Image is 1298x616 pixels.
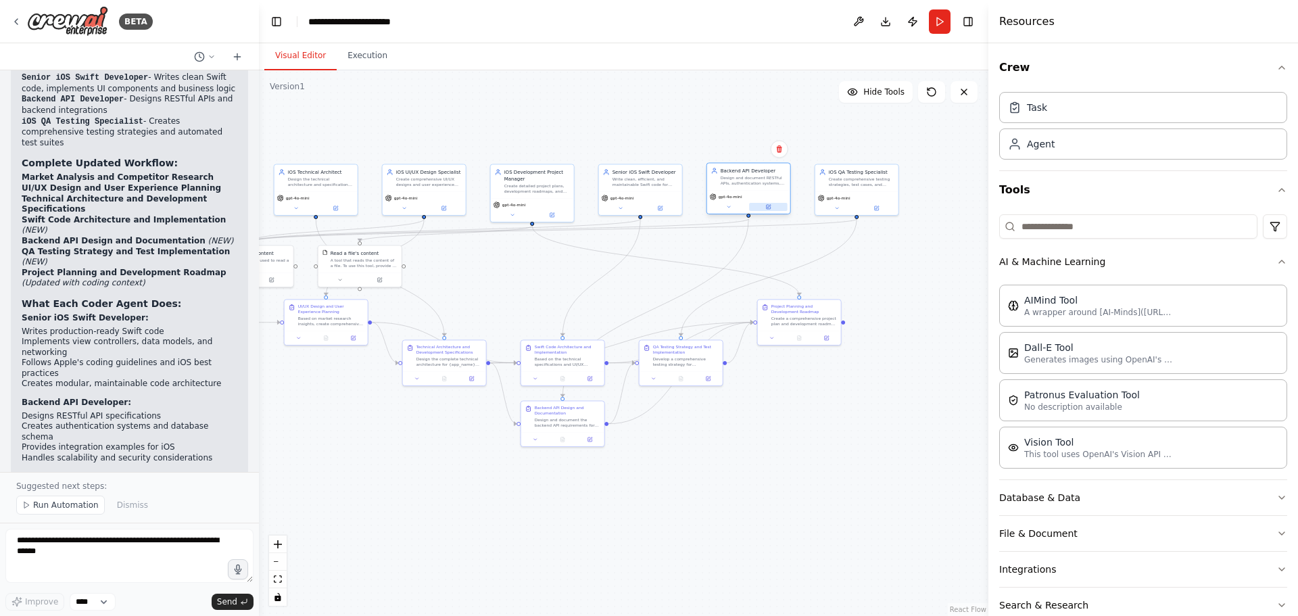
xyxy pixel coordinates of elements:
em: (NEW) [208,236,234,245]
code: Senior iOS Swift Developer [22,73,148,82]
strong: Swift Code Architecture and Implementation [22,215,226,224]
button: Open in side panel [857,204,896,212]
li: Follows Apple's coding guidelines and iOS best practices [22,358,237,379]
g: Edge from 15d2f99c-5464-48e8-8f79-16b3ed16947c to 89b42be4-69dd-4801-9cc5-b598122f3ead [608,319,753,427]
div: FileReadToolRead a file's contentA tool that reads the content of a file. To use this tool, provi... [318,245,402,287]
span: gpt-4o-mini [502,202,526,208]
button: Click to speak your automation idea [228,559,248,579]
button: Delete node [771,140,788,158]
div: Technical Architecture and Development Specifications [416,344,482,355]
div: iOS UI/UX Design SpecialistCreate comprehensive UI/UX designs and user experience guidelines for ... [382,164,466,215]
span: gpt-4o-mini [827,195,850,201]
g: Edge from e53d1a83-f615-48d2-a298-f977c1eca2c8 to 3cdb9655-3a5a-46d9-96b4-f1656017eb46 [372,319,516,366]
button: No output available [548,435,577,444]
g: Edge from 94aa1c2b-eac3-4b0f-bf0e-dd9ada56459f to 89b42be4-69dd-4801-9cc5-b598122f3ead [727,319,753,366]
li: - Writes clean Swift code, implements UI components and business logic [22,72,237,94]
span: gpt-4o-mini [394,195,418,201]
div: iOS QA Testing SpecialistCreate comprehensive testing strategies, test cases, and quality assuran... [815,164,899,215]
div: Version 1 [270,81,305,92]
div: React Flow controls [269,536,287,606]
img: AIMindTool [1008,300,1019,311]
button: Open in side panel [641,204,679,212]
g: Edge from 8b6adf90-95fe-461c-8c62-6686c5569351 to ab0e079f-9c19-4980-a6c2-c0b83cab679e [356,226,535,241]
button: Open in side panel [696,375,719,383]
span: gpt-4o-mini [610,195,634,201]
img: VisionTool [1008,442,1019,453]
button: Open in side panel [252,276,291,284]
button: AI & Machine Learning [999,244,1287,279]
div: Senior iOS Swift Developer [612,168,678,175]
strong: Backend API Developer: [22,398,131,407]
strong: QA Testing Strategy and Test Implementation [22,247,230,256]
button: Hide right sidebar [959,12,978,31]
div: Senior iOS Swift DeveloperWrite clean, efficient, and maintainable Swift code for {app_name}, imp... [598,164,683,215]
strong: Market Analysis and Competitor Research [22,172,214,182]
button: Open in side panel [425,204,463,212]
div: QA Testing Strategy and Test Implementation [653,344,719,355]
button: No output available [785,334,813,342]
g: Edge from d1adb8ab-efe4-45a3-ba9f-b41acbc21095 to 94aa1c2b-eac3-4b0f-bf0e-dd9ada56459f [677,219,860,336]
button: Open in side panel [578,435,601,444]
div: AI & Machine Learning [999,279,1287,479]
div: A tool that reads the content of a file. To use this tool, provide a 'file_path' parameter with t... [331,258,398,268]
div: ScrapeWebsiteToolRead website contentA tool that can be used to read a website content. [210,245,294,287]
button: toggle interactivity [269,588,287,606]
button: No output available [312,334,340,342]
g: Edge from 910e0e44-860c-4142-9291-58d5b6f7fb85 to 3cdb9655-3a5a-46d9-96b4-f1656017eb46 [559,219,644,336]
span: Hide Tools [863,87,905,97]
button: Run Automation [16,496,105,515]
button: Open in side panel [815,334,838,342]
button: fit view [269,571,287,588]
button: Tools [999,171,1287,209]
button: Open in side panel [533,211,571,219]
button: Open in side panel [578,375,601,383]
div: Technical Architecture and Development SpecificationsDesign the complete technical architecture f... [402,339,487,386]
span: gpt-4o-mini [286,195,310,201]
button: Improve [5,593,64,611]
img: DallETool [1008,348,1019,358]
div: AIMind Tool [1024,293,1173,307]
em: (Updated with coding context) [22,278,145,287]
span: Dismiss [117,500,148,511]
button: Switch to previous chat [189,49,221,65]
button: Send [212,594,254,610]
g: Edge from f0886cc7-a5a1-4786-8da6-50b772a0fcd7 to 87edd7d2-07dc-4462-9ade-39b15a3e2c88 [312,219,448,336]
div: Backend API Design and Documentation [535,405,600,416]
g: Edge from 9881a5f1-6af0-422f-922b-05d19be78503 to e53d1a83-f615-48d2-a298-f977c1eca2c8 [322,219,427,295]
strong: Backend API Design and Documentation [22,236,206,245]
div: BETA [119,14,153,30]
div: Vision Tool [1024,435,1173,449]
button: Hide left sidebar [267,12,286,31]
strong: What Each Coder Agent Does: [22,298,181,309]
button: Open in side panel [341,334,364,342]
g: Edge from a3e3d473-7f61-4447-b560-9b5fe943eef7 to e53d1a83-f615-48d2-a298-f977c1eca2c8 [254,319,280,326]
li: - Designs RESTful APIs and backend integrations [22,94,237,116]
g: Edge from 8b6adf90-95fe-461c-8c62-6686c5569351 to 89b42be4-69dd-4801-9cc5-b598122f3ead [529,226,802,295]
div: Swift Code Architecture and Implementation [535,344,600,355]
em: (NEW) [22,257,47,266]
img: Logo [27,6,108,37]
p: A wrapper around [AI-Minds]([URL][DOMAIN_NAME]). Useful for when you need answers to questions fr... [1024,307,1173,318]
p: No description available [1024,402,1140,412]
div: iOS Development Project ManagerCreate detailed project plans, development roadmaps, and documenta... [490,164,575,222]
img: PatronusEvalTool [1008,395,1019,406]
div: Design the complete technical architecture for {app_name} iOS app. Define the technology stack, a... [416,356,482,367]
g: Edge from 87edd7d2-07dc-4462-9ade-39b15a3e2c88 to 89b42be4-69dd-4801-9cc5-b598122f3ead [490,319,753,366]
div: Design and document RESTful APIs, authentication systems, and backend integrations needed for {ap... [721,175,786,186]
li: - Creates comprehensive testing strategies and automated test suites [22,116,237,149]
strong: Technical Architecture and Development Specifications [22,194,207,214]
div: Based on the technical specifications and UI/UX designs, write comprehensive Swift code for {app_... [535,356,600,367]
strong: UI/UX Design and User Experience Planning [22,183,221,193]
div: Create a comprehensive project plan and development roadmap for {app_name}. Break down the develo... [771,316,837,327]
div: Project Planning and Development Roadmap [771,304,837,314]
div: Design the technical architecture and specifications for the {app_name} iOS app, ensuring scalabi... [288,176,354,187]
div: Design and document the backend API requirements for {app_name}. Create RESTful API specification... [535,417,600,428]
button: Visual Editor [264,42,337,70]
div: Create comprehensive UI/UX designs and user experience guidelines for {app_name}, ensuring the ap... [396,176,462,187]
strong: Senior iOS Swift Developer: [22,313,149,323]
g: Edge from 3cdb9655-3a5a-46d9-96b4-f1656017eb46 to 89b42be4-69dd-4801-9cc5-b598122f3ead [608,319,753,366]
strong: Complete Updated Workflow: [22,158,178,168]
div: iOS Technical ArchitectDesign the technical architecture and specifications for the {app_name} iO... [274,164,358,215]
div: Backend API Design and DocumentationDesign and document the backend API requirements for {app_nam... [521,400,605,447]
div: UI/UX Design and User Experience Planning [298,304,364,314]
